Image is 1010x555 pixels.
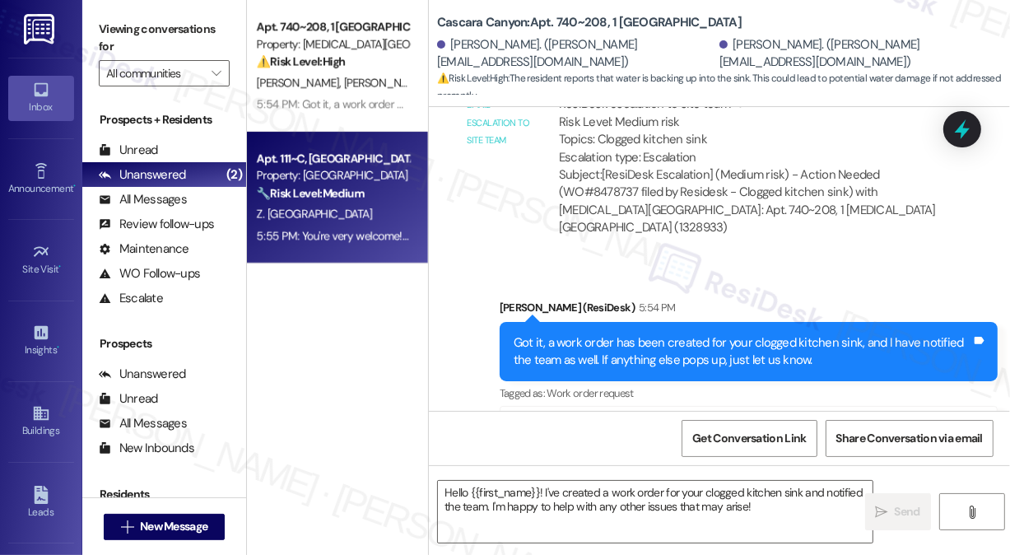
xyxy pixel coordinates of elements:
[99,390,158,408] div: Unread
[222,162,246,188] div: (2)
[437,36,715,72] div: [PERSON_NAME]. ([PERSON_NAME][EMAIL_ADDRESS][DOMAIN_NAME])
[99,415,187,432] div: All Messages
[437,14,742,31] b: Cascara Canyon: Apt. 740~208, 1 [GEOGRAPHIC_DATA]
[57,342,59,353] span: •
[8,399,74,444] a: Buildings
[121,520,133,534] i: 
[257,96,994,111] div: 5:54 PM: Got it, a work order has been created for your clogged kitchen sink, and I have notified...
[99,166,186,184] div: Unanswered
[73,180,76,192] span: •
[99,16,230,60] label: Viewing conversations for
[682,420,817,457] button: Get Conversation Link
[468,96,532,149] div: Email escalation to site team
[438,481,873,543] textarea: Hello {{first_name}}! I've created a work order for your clogged kitchen sink and notified the te...
[257,35,409,53] div: Property: [MEDICAL_DATA][GEOGRAPHIC_DATA]
[257,75,344,90] span: [PERSON_NAME]
[514,334,971,370] div: Got it, a work order has been created for your clogged kitchen sink, and I have notified the team...
[104,514,226,540] button: New Message
[99,216,214,233] div: Review follow-ups
[719,36,998,72] div: [PERSON_NAME]. ([PERSON_NAME][EMAIL_ADDRESS][DOMAIN_NAME])
[966,506,978,519] i: 
[212,67,221,80] i: 
[865,493,931,530] button: Send
[24,14,58,44] img: ResiDesk Logo
[826,420,994,457] button: Share Conversation via email
[257,186,364,201] strong: 🔧 Risk Level: Medium
[257,150,409,167] div: Apt. 111~C, [GEOGRAPHIC_DATA] (new)
[875,506,887,519] i: 
[99,142,158,159] div: Unread
[8,481,74,525] a: Leads
[500,381,998,405] div: Tagged as:
[500,299,998,322] div: [PERSON_NAME] (ResiDesk)
[82,335,246,352] div: Prospects
[99,265,200,282] div: WO Follow-ups
[559,166,938,237] div: Subject: [ResiDesk Escalation] (Medium risk) - Action Needed (WO#8478737 filed by Residesk - Clog...
[257,167,409,184] div: Property: [GEOGRAPHIC_DATA]
[257,228,798,243] div: 5:55 PM: You're very welcome! If you have questions or any home-related concerns, please feel fre...
[59,261,62,273] span: •
[82,486,246,503] div: Residents
[8,319,74,363] a: Insights •
[106,60,203,86] input: All communities
[99,440,194,457] div: New Inbounds
[344,75,426,90] span: [PERSON_NAME]
[82,111,246,128] div: Prospects + Residents
[8,238,74,282] a: Site Visit •
[692,430,806,447] span: Get Conversation Link
[8,76,74,120] a: Inbox
[635,299,675,316] div: 5:54 PM
[437,70,1010,105] span: : The resident reports that water is backing up into the sink. This could lead to potential water...
[257,54,346,69] strong: ⚠️ Risk Level: High
[559,96,938,166] div: ResiDesk escalation to site team -> Risk Level: Medium risk Topics: Clogged kitchen sink Escalati...
[836,430,983,447] span: Share Conversation via email
[99,240,189,258] div: Maintenance
[99,290,163,307] div: Escalate
[257,18,409,35] div: Apt. 740~208, 1 [GEOGRAPHIC_DATA]
[437,72,508,85] strong: ⚠️ Risk Level: High
[547,386,633,400] span: Work order request
[140,518,207,535] span: New Message
[99,191,187,208] div: All Messages
[99,366,186,383] div: Unanswered
[895,503,920,520] span: Send
[257,207,372,222] span: Z. [GEOGRAPHIC_DATA]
